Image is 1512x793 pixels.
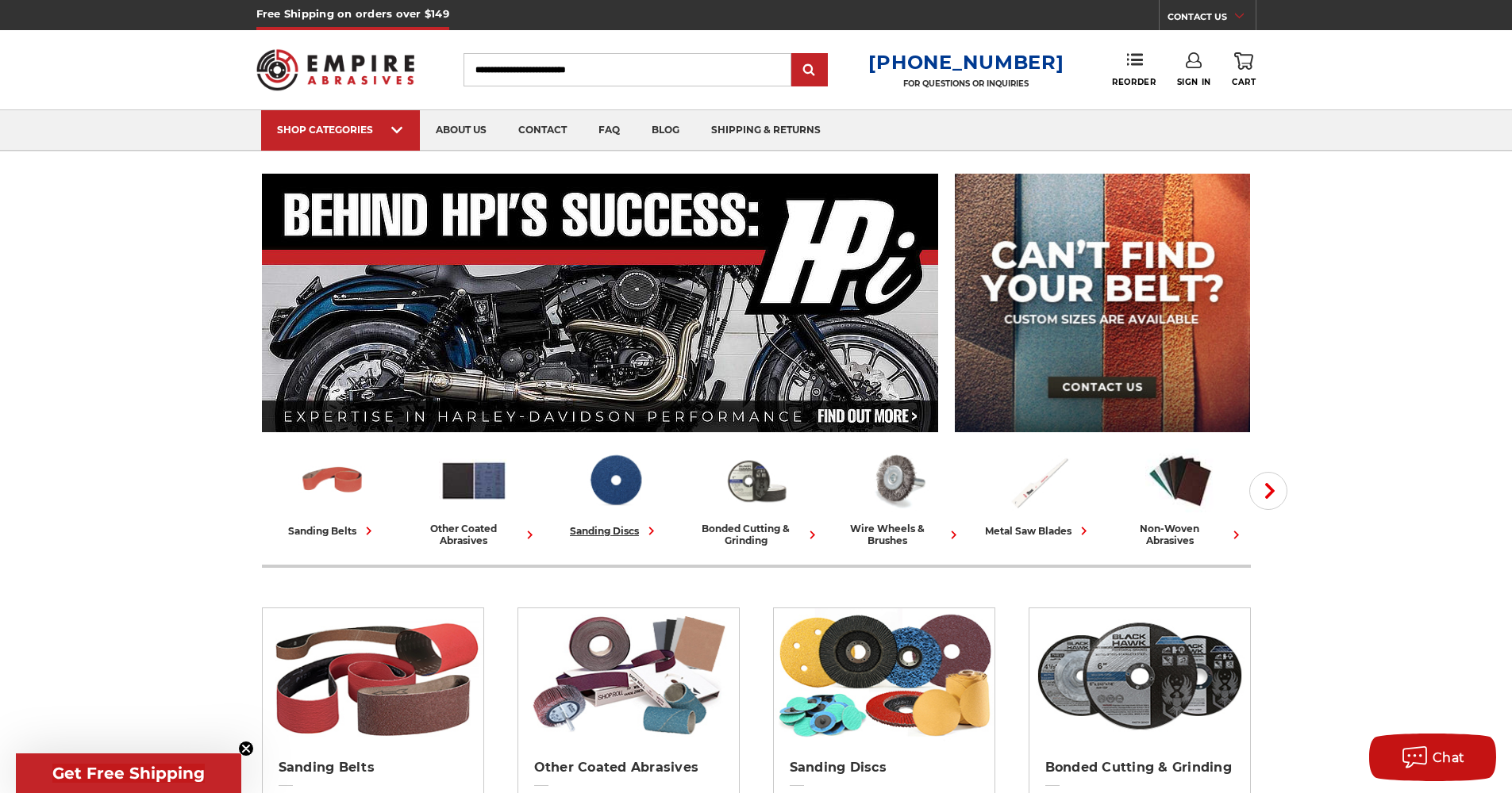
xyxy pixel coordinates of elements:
h2: Sanding Discs [790,760,979,776]
img: Non-woven Abrasives [1145,446,1215,515]
img: Empire Abrasives [256,39,415,101]
button: Close teaser [238,741,254,757]
h2: Bonded Cutting & Grinding [1045,760,1234,776]
img: Other Coated Abrasives [518,608,739,743]
button: Next [1249,472,1287,510]
a: wire wheels & brushes [833,446,962,546]
a: contact [502,110,583,151]
img: Sanding Belts [298,446,367,515]
a: Cart [1232,52,1256,87]
img: promo banner for custom belts. [955,174,1250,432]
a: blog [636,110,695,151]
a: sanding discs [551,446,679,539]
a: [PHONE_NUMBER] [868,51,1064,74]
img: Bonded Cutting & Grinding [1029,608,1250,743]
span: Chat [1433,750,1465,765]
img: Sanding Discs [774,608,995,743]
h2: Sanding Belts [279,760,467,776]
div: non-woven abrasives [1116,523,1245,546]
img: Banner for an interview featuring Horsepower Inc who makes Harley performance upgrades featured o... [262,174,939,432]
div: SHOP CATEGORIES [277,124,404,136]
p: FOR QUESTIONS OR INQUIRIES [868,79,1064,89]
span: Cart [1232,77,1256,87]
div: sanding belts [288,523,377,539]
a: CONTACT US [1168,8,1256,30]
button: Chat [1369,734,1496,781]
a: shipping & returns [695,110,837,151]
div: wire wheels & brushes [833,523,962,546]
div: sanding discs [570,523,660,539]
a: other coated abrasives [410,446,538,546]
span: Sign In [1177,77,1211,87]
div: other coated abrasives [410,523,538,546]
img: Sanding Belts [263,608,483,743]
a: bonded cutting & grinding [692,446,821,546]
img: Sanding Discs [580,446,650,515]
a: non-woven abrasives [1116,446,1245,546]
a: faq [583,110,636,151]
div: Get Free ShippingClose teaser [16,753,241,793]
img: Other Coated Abrasives [439,446,509,515]
div: bonded cutting & grinding [692,523,821,546]
h2: Other Coated Abrasives [534,760,723,776]
img: Wire Wheels & Brushes [863,446,933,515]
img: Bonded Cutting & Grinding [721,446,791,515]
span: Get Free Shipping [52,764,205,783]
img: Metal Saw Blades [1004,446,1074,515]
a: metal saw blades [975,446,1103,539]
a: sanding belts [268,446,397,539]
a: Reorder [1112,52,1156,86]
span: Reorder [1112,77,1156,87]
a: about us [420,110,502,151]
div: metal saw blades [985,523,1092,539]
